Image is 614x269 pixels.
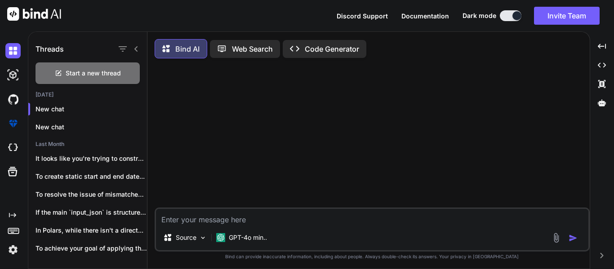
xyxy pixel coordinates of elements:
[401,11,449,21] button: Documentation
[401,12,449,20] span: Documentation
[36,244,147,253] p: To achieve your goal of applying the...
[569,234,578,243] img: icon
[36,172,147,181] p: To create static start and end date...
[5,242,21,257] img: settings
[463,11,496,20] span: Dark mode
[36,105,147,114] p: New chat
[176,233,196,242] p: Source
[551,233,561,243] img: attachment
[28,141,147,148] h2: Last Month
[216,233,225,242] img: GPT-4o mini
[66,69,121,78] span: Start a new thread
[7,7,61,21] img: Bind AI
[5,140,21,155] img: cloudideIcon
[5,92,21,107] img: githubDark
[232,44,273,54] p: Web Search
[337,11,388,21] button: Discord Support
[36,44,64,54] h1: Threads
[36,123,147,132] p: New chat
[155,253,590,260] p: Bind can provide inaccurate information, including about people. Always double-check its answers....
[175,44,200,54] p: Bind AI
[337,12,388,20] span: Discord Support
[534,7,600,25] button: Invite Team
[5,43,21,58] img: darkChat
[36,226,147,235] p: In Polars, while there isn't a direct...
[199,234,207,242] img: Pick Models
[36,190,147,199] p: To resolve the issue of mismatched data...
[36,154,147,163] p: It looks like you're trying to construct...
[305,44,359,54] p: Code Generator
[5,116,21,131] img: premium
[28,91,147,98] h2: [DATE]
[5,67,21,83] img: darkAi-studio
[36,208,147,217] p: If the main `input_json` is structured as...
[229,233,267,242] p: GPT-4o min..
